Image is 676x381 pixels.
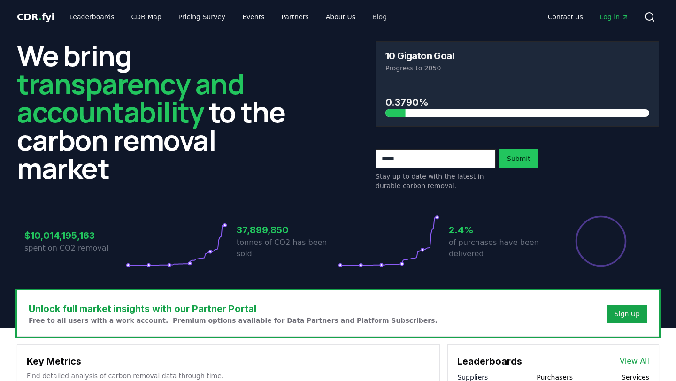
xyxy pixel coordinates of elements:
[38,11,42,23] span: .
[449,223,550,237] h3: 2.4%
[575,215,627,267] div: Percentage of sales delivered
[124,8,169,25] a: CDR Map
[499,149,538,168] button: Submit
[274,8,316,25] a: Partners
[376,172,496,190] p: Stay up to date with the latest in durable carbon removal.
[29,316,438,325] p: Free to all users with a work account. Premium options available for Data Partners and Platform S...
[592,8,637,25] a: Log in
[385,95,649,109] h3: 0.3790%
[17,64,244,131] span: transparency and accountability
[237,237,338,259] p: tonnes of CO2 has been sold
[62,8,394,25] nav: Main
[457,354,522,368] h3: Leaderboards
[620,356,649,367] a: View All
[171,8,233,25] a: Pricing Survey
[27,354,430,368] h3: Key Metrics
[540,8,591,25] a: Contact us
[27,371,430,381] p: Find detailed analysis of carbon removal data through time.
[365,8,394,25] a: Blog
[24,229,126,243] h3: $10,014,195,163
[17,41,300,182] h2: We bring to the carbon removal market
[237,223,338,237] h3: 37,899,850
[62,8,122,25] a: Leaderboards
[17,10,54,23] a: CDR.fyi
[615,309,640,319] a: Sign Up
[540,8,637,25] nav: Main
[24,243,126,254] p: spent on CO2 removal
[449,237,550,259] p: of purchases have been delivered
[607,305,647,323] button: Sign Up
[17,11,54,23] span: CDR fyi
[29,302,438,316] h3: Unlock full market insights with our Partner Portal
[385,51,454,61] h3: 10 Gigaton Goal
[385,63,649,73] p: Progress to 2050
[600,12,629,22] span: Log in
[318,8,363,25] a: About Us
[235,8,272,25] a: Events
